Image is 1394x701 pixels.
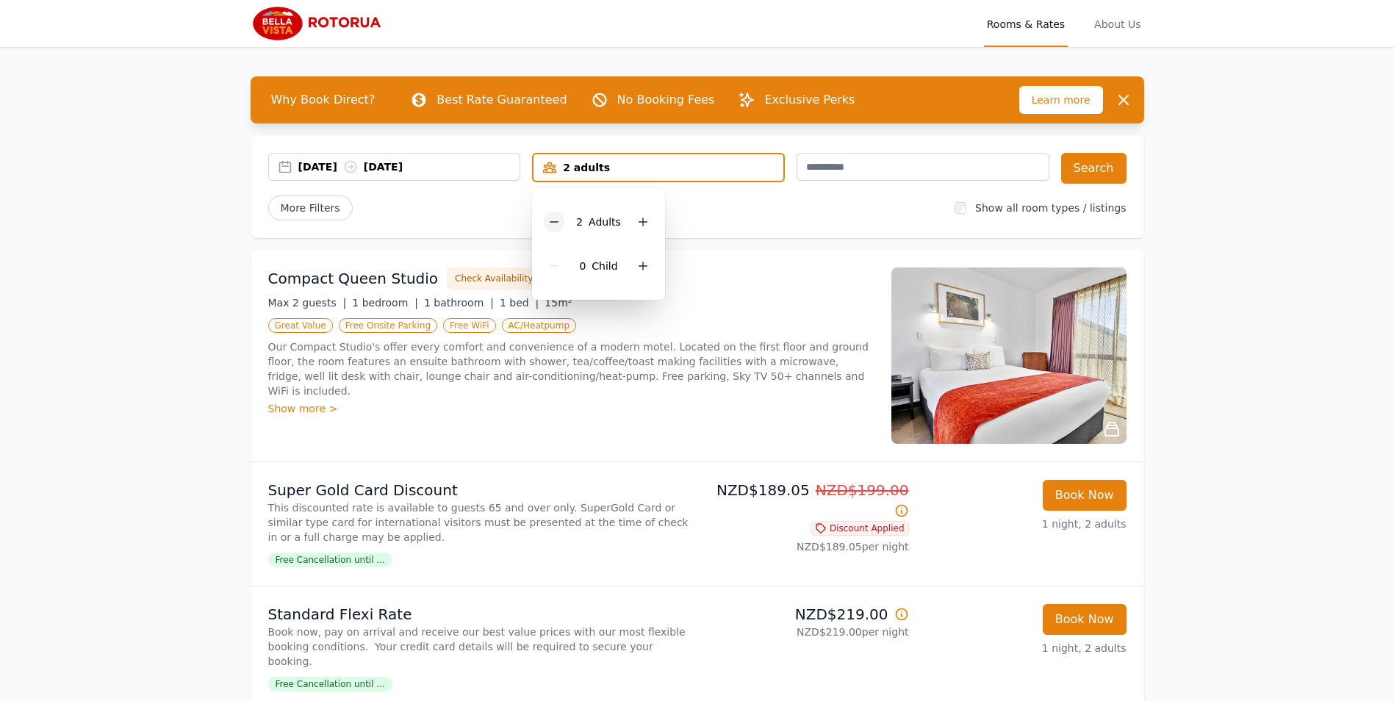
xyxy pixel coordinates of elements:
[1043,604,1127,635] button: Book Now
[447,267,541,290] button: Check Availability
[589,216,621,228] span: Adult s
[268,480,691,500] p: Super Gold Card Discount
[545,297,572,309] span: 15m²
[268,318,333,333] span: Great Value
[268,339,874,398] p: Our Compact Studio's offer every comfort and convenience of a modern motel. Located on the first ...
[811,521,909,536] span: Discount Applied
[703,625,909,639] p: NZD$219.00 per night
[259,85,387,115] span: Why Book Direct?
[1043,480,1127,511] button: Book Now
[268,268,439,289] h3: Compact Queen Studio
[268,553,392,567] span: Free Cancellation until ...
[268,195,353,220] span: More Filters
[339,318,437,333] span: Free Onsite Parking
[251,6,392,41] img: Bella Vista Rotorua
[500,297,539,309] span: 1 bed |
[533,160,783,175] div: 2 adults
[352,297,418,309] span: 1 bedroom |
[576,216,583,228] span: 2
[268,625,691,669] p: Book now, pay on arrival and receive our best value prices with our most flexible booking conditi...
[816,481,909,499] span: NZD$199.00
[298,159,520,174] div: [DATE] [DATE]
[1019,86,1103,114] span: Learn more
[424,297,494,309] span: 1 bathroom |
[921,641,1127,655] p: 1 night, 2 adults
[268,677,392,691] span: Free Cancellation until ...
[921,517,1127,531] p: 1 night, 2 adults
[579,260,586,272] span: 0
[592,260,617,272] span: Child
[703,604,909,625] p: NZD$219.00
[703,480,909,521] p: NZD$189.05
[764,91,855,109] p: Exclusive Perks
[436,91,567,109] p: Best Rate Guaranteed
[268,401,874,416] div: Show more >
[502,318,576,333] span: AC/Heatpump
[617,91,715,109] p: No Booking Fees
[268,500,691,544] p: This discounted rate is available to guests 65 and over only. SuperGold Card or similar type card...
[443,318,496,333] span: Free WiFi
[703,539,909,554] p: NZD$189.05 per night
[268,297,347,309] span: Max 2 guests |
[975,202,1126,214] label: Show all room types / listings
[1061,153,1127,184] button: Search
[268,604,691,625] p: Standard Flexi Rate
